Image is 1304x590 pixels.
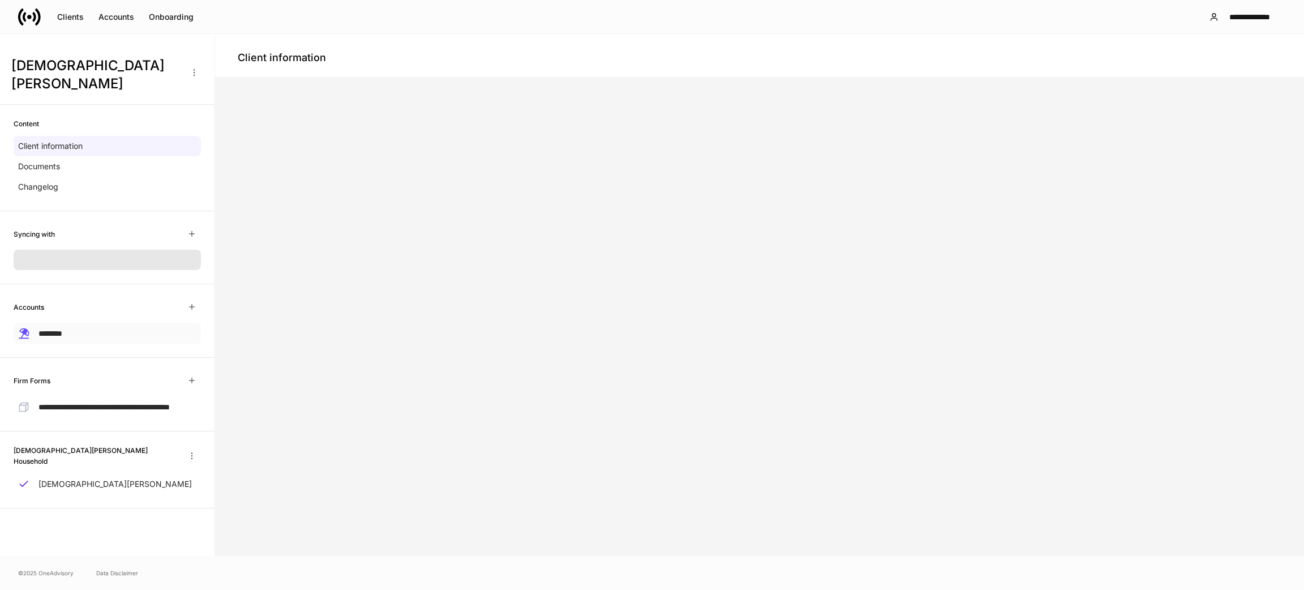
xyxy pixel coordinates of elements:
[14,375,50,386] h6: Firm Forms
[18,161,60,172] p: Documents
[14,474,201,494] a: [DEMOGRAPHIC_DATA][PERSON_NAME]
[38,478,192,490] p: [DEMOGRAPHIC_DATA][PERSON_NAME]
[50,8,91,26] button: Clients
[238,51,326,65] h4: Client information
[14,156,201,177] a: Documents
[57,11,84,23] div: Clients
[14,445,174,467] h6: [DEMOGRAPHIC_DATA][PERSON_NAME] Household
[98,11,134,23] div: Accounts
[11,57,181,93] h3: [DEMOGRAPHIC_DATA][PERSON_NAME]
[14,118,39,129] h6: Content
[18,181,58,193] p: Changelog
[96,568,138,578] a: Data Disclaimer
[141,8,201,26] button: Onboarding
[14,302,44,313] h6: Accounts
[18,140,83,152] p: Client information
[14,177,201,197] a: Changelog
[14,229,55,240] h6: Syncing with
[149,11,194,23] div: Onboarding
[18,568,74,578] span: © 2025 OneAdvisory
[14,136,201,156] a: Client information
[91,8,141,26] button: Accounts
